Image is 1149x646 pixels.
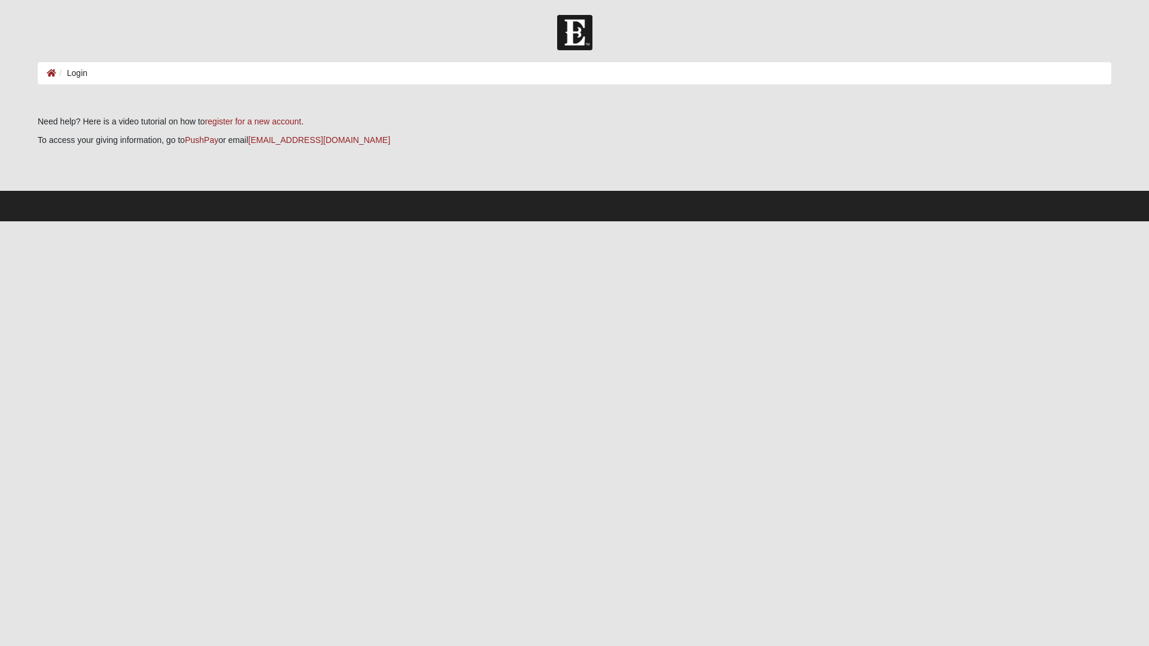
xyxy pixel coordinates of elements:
p: Need help? Here is a video tutorial on how to . [38,115,1111,128]
a: PushPay [185,135,218,145]
img: Church of Eleven22 Logo [557,15,592,50]
a: [EMAIL_ADDRESS][DOMAIN_NAME] [248,135,390,145]
li: Login [56,67,87,80]
a: register for a new account [205,117,301,126]
p: To access your giving information, go to or email [38,134,1111,147]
